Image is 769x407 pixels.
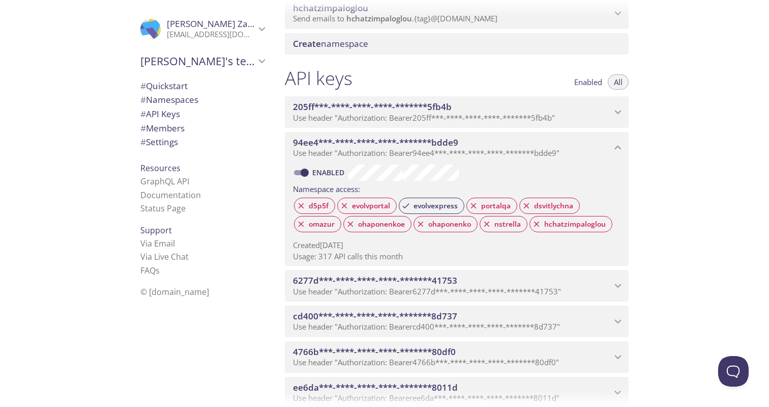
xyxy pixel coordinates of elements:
[140,122,185,134] span: Members
[480,216,527,232] div: nstrella
[488,220,527,229] span: nstrella
[132,48,273,74] div: Evolv's team
[140,136,178,148] span: Settings
[538,220,612,229] span: hchatzimpaloglou
[167,18,273,30] span: [PERSON_NAME] Zakotiuk
[343,216,411,232] div: ohaponenkoe
[167,30,255,40] p: [EMAIL_ADDRESS][DOMAIN_NAME]
[293,240,620,251] p: Created [DATE]
[285,33,629,55] div: Create namespace
[293,38,321,49] span: Create
[140,251,189,262] a: Via Live Chat
[346,201,396,210] span: evolvportal
[529,216,612,232] div: hchatzimpaloglou
[608,74,629,90] button: All
[140,80,188,92] span: Quickstart
[407,201,464,210] span: evolvexpress
[293,181,360,196] label: Namespace access:
[466,198,517,214] div: portalqa
[140,189,201,201] a: Documentation
[140,225,172,236] span: Support
[293,38,368,49] span: namespace
[413,216,478,232] div: ohaponenko
[140,94,146,105] span: #
[140,108,180,120] span: API Keys
[140,108,146,120] span: #
[528,201,579,210] span: dsvitlychna
[293,251,620,262] p: Usage: 317 API calls this month
[568,74,608,90] button: Enabled
[285,67,352,90] h1: API keys
[140,286,209,297] span: © [DOMAIN_NAME]
[140,136,146,148] span: #
[399,198,464,214] div: evolvexpress
[132,93,273,107] div: Namespaces
[140,203,186,214] a: Status Page
[422,220,477,229] span: ohaponenko
[293,13,497,23] span: Send emails to . {tag} @[DOMAIN_NAME]
[294,198,335,214] div: d5p5f
[303,220,341,229] span: omazur
[519,198,580,214] div: dsvitlychna
[140,176,189,187] a: GraphQL API
[294,216,341,232] div: omazur
[140,238,175,249] a: Via Email
[303,201,335,210] span: d5p5f
[140,162,181,174] span: Resources
[475,201,517,210] span: portalqa
[156,265,160,276] span: s
[311,168,348,177] a: Enabled
[132,107,273,121] div: API Keys
[132,135,273,149] div: Team Settings
[140,80,146,92] span: #
[346,13,412,23] span: hchatzimpaloglou
[132,12,273,46] div: Iryna Zakotiuk
[140,54,255,68] span: [PERSON_NAME]'s team
[352,220,411,229] span: ohaponenkoe
[132,79,273,93] div: Quickstart
[132,121,273,135] div: Members
[718,356,749,387] iframe: Help Scout Beacon - Open
[337,198,397,214] div: evolvportal
[140,94,198,105] span: Namespaces
[140,122,146,134] span: #
[140,265,160,276] a: FAQ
